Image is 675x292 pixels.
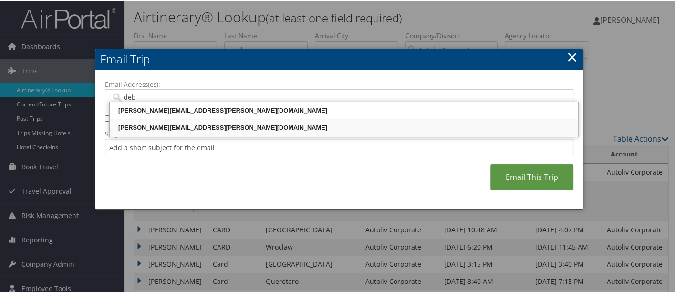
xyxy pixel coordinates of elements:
input: Email address (Separate multiple email addresses with commas) [111,92,568,101]
input: Add a short subject for the email [105,138,573,156]
label: Email Address(es): [105,79,573,88]
h2: Email Trip [95,48,583,69]
a: Email This Trip [490,163,573,189]
div: [PERSON_NAME][EMAIL_ADDRESS][PERSON_NAME][DOMAIN_NAME] [111,105,577,115]
label: Subject: [105,128,573,138]
a: × [567,46,578,65]
div: [PERSON_NAME][EMAIL_ADDRESS][PERSON_NAME][DOMAIN_NAME] [111,122,577,132]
